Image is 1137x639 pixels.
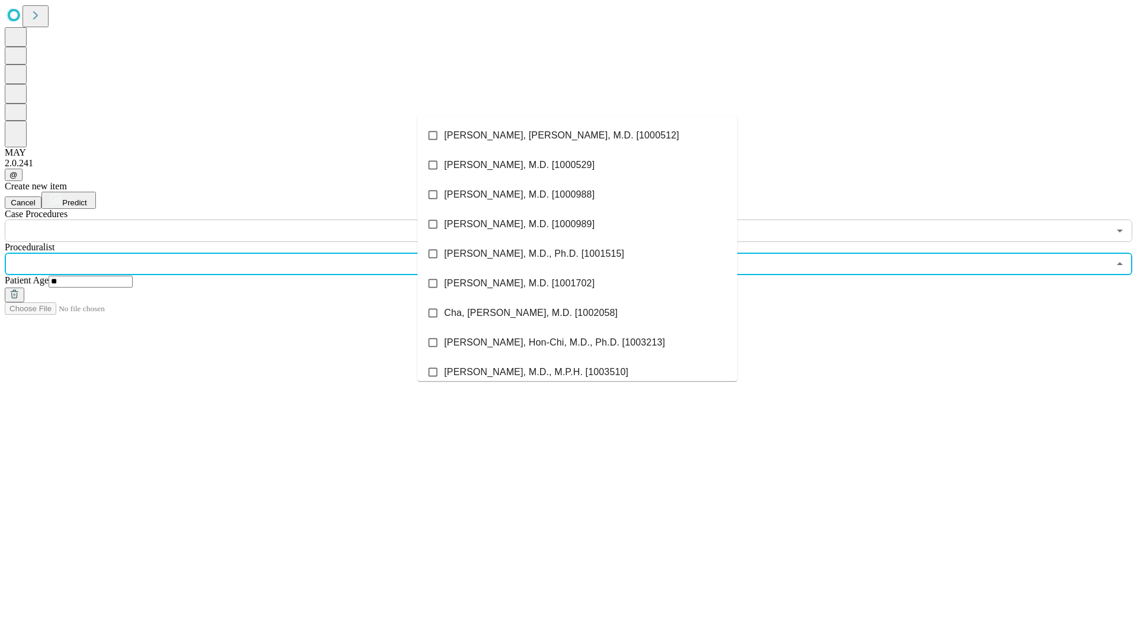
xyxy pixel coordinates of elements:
[444,365,628,379] span: [PERSON_NAME], M.D., M.P.H. [1003510]
[444,335,665,350] span: [PERSON_NAME], Hon-Chi, M.D., Ph.D. [1003213]
[5,147,1132,158] div: MAY
[444,217,595,231] span: [PERSON_NAME], M.D. [1000989]
[9,170,18,179] span: @
[444,128,679,143] span: [PERSON_NAME], [PERSON_NAME], M.D. [1000512]
[5,242,54,252] span: Proceduralist
[62,198,86,207] span: Predict
[5,169,23,181] button: @
[1112,256,1128,272] button: Close
[444,158,595,172] span: [PERSON_NAME], M.D. [1000529]
[444,306,618,320] span: Cha, [PERSON_NAME], M.D. [1002058]
[5,275,49,285] span: Patient Age
[5,181,67,191] span: Create new item
[5,209,68,219] span: Scheduled Procedure
[444,247,624,261] span: [PERSON_NAME], M.D., Ph.D. [1001515]
[41,192,96,209] button: Predict
[5,196,41,209] button: Cancel
[11,198,36,207] span: Cancel
[444,188,595,202] span: [PERSON_NAME], M.D. [1000988]
[5,158,1132,169] div: 2.0.241
[444,276,595,291] span: [PERSON_NAME], M.D. [1001702]
[1112,222,1128,239] button: Open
